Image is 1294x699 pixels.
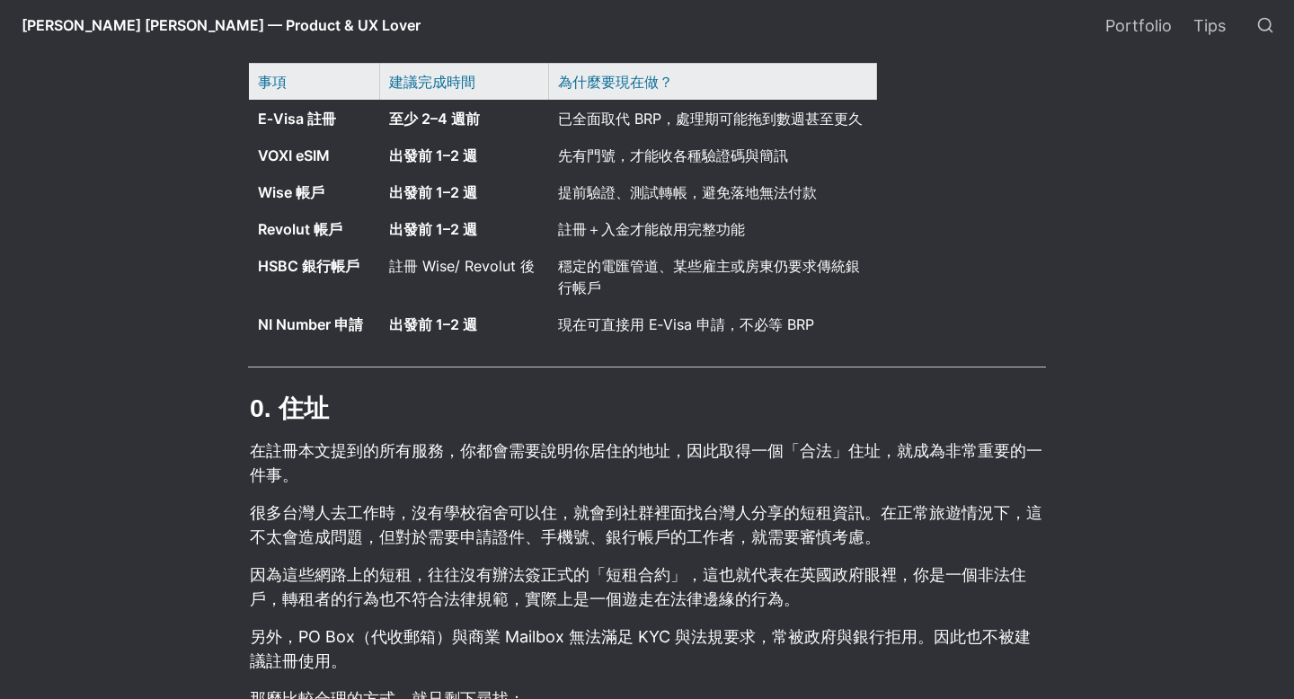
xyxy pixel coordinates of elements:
span: 事項 [258,73,287,91]
strong: 至少 2–4 週前 [389,110,480,128]
p: 因為這些網路上的短租，往往沒有辦法簽正式的「短租合約」，這也就代表在英國政府眼裡，你是一個非法住戶，轉租者的行為也不符合法律規範，實際上是一個遊走在法律邊緣的行為。 [248,560,1046,614]
span: 註冊 Wise/ Revolut 後 [389,257,535,275]
span: 現在可直接用 E‑Visa 申請，不必等 BRP [558,315,814,333]
strong: 出發前 1–2 週 [389,315,477,333]
strong: Revolut 帳戶 [258,220,342,238]
h2: 0. 住址 [248,389,1046,428]
strong: Wise 帳戶 [258,183,324,201]
p: 在註冊本文提到的所有服務，你都會需要說明你居住的地址，因此取得一個「合法」住址，就成為非常重要的一件事。 [248,436,1046,490]
span: 穩定的電匯管道、某些雇主或房東仍要求傳統銀行帳戶 [558,257,860,296]
strong: VOXI eSIM [258,146,330,164]
span: [PERSON_NAME] [PERSON_NAME] — Product & UX Lover [22,16,421,34]
strong: 出發前 1–2 週 [389,220,477,238]
strong: HSBC 銀行帳戶 [258,257,359,275]
strong: E‑Visa 註冊 [258,110,336,128]
span: 為什麼要現在做？ [558,73,673,91]
strong: 出發前 1–2 週 [389,146,477,164]
strong: 出發前 1–2 週 [389,183,477,201]
span: 提前驗證、測試轉帳，避免落地無法付款 [558,183,817,201]
span: 建議完成時間 [389,73,475,91]
span: 已全面取代 BRP，處理期可能拖到數週甚至更久 [558,110,863,128]
span: 先有門號，才能收各種驗證碼與簡訊 [558,146,788,164]
p: 很多台灣人去工作時，沒有學校宿舍可以住，就會到社群裡面找台灣人分享的短租資訊。在正常旅遊情況下，這不太會造成問題，但對於需要申請證件、手機號、銀行帳戶的工作者，就需要審慎考慮。 [248,498,1046,552]
p: 另外，PO Box（代收郵箱）與商業 Mailbox 無法滿足 KYC 與法規要求，常被政府與銀行拒用。因此也不被建議註冊使用。 [248,622,1046,676]
span: 註冊＋入金才能啟用完整功能 [558,220,745,238]
strong: NI Number 申請 [258,315,363,333]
